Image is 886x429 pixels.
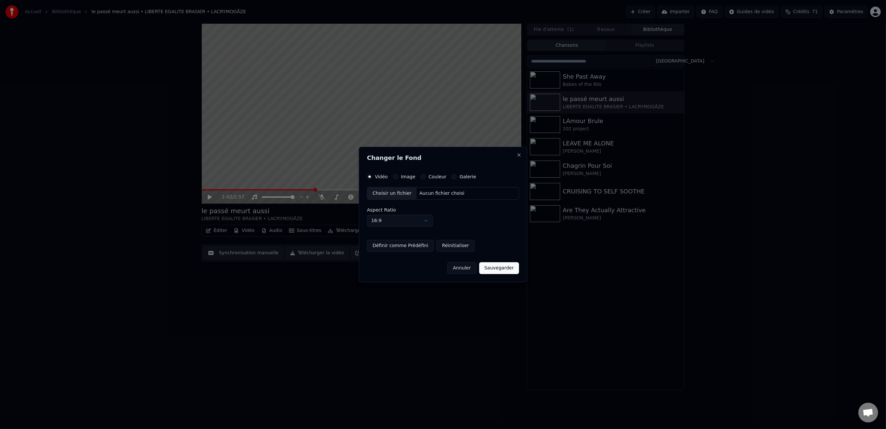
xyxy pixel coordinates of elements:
label: Galerie [459,174,476,179]
label: Vidéo [375,174,388,179]
label: Image [401,174,415,179]
div: Aucun fichier choisi [417,190,467,197]
h2: Changer le Fond [367,155,519,161]
label: Aspect Ratio [367,208,519,212]
button: Sauvegarder [479,262,519,274]
button: Réinitialiser [436,240,475,252]
div: Choisir un fichier [367,188,417,199]
button: Définir comme Prédéfini [367,240,434,252]
label: Couleur [429,174,446,179]
button: Annuler [447,262,476,274]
